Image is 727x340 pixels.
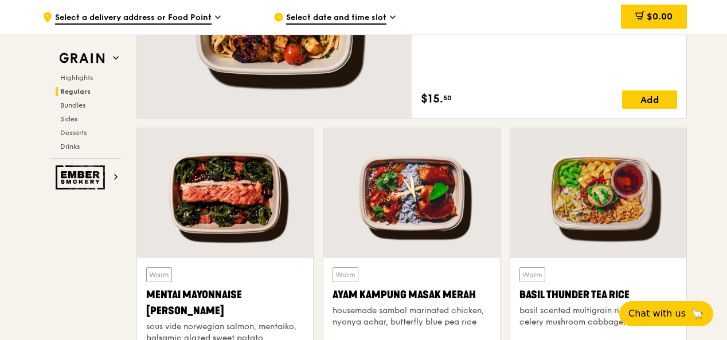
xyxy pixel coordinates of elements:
div: Warm [333,267,358,282]
div: Basil Thunder Tea Rice [519,287,677,303]
span: Drinks [60,143,80,151]
div: Warm [519,267,545,282]
div: Ayam Kampung Masak Merah [333,287,490,303]
span: $0.00 [647,11,673,22]
span: 50 [443,93,452,102]
span: Highlights [60,74,93,82]
div: Add [622,90,677,109]
span: Select date and time slot [286,12,386,25]
div: Mentai Mayonnaise [PERSON_NAME] [146,287,304,319]
span: 🦙 [690,307,704,321]
span: Regulars [60,88,91,96]
img: Ember Smokery web logo [56,165,108,189]
span: Desserts [60,129,87,137]
span: Sides [60,115,77,123]
div: basil scented multigrain rice, braised celery mushroom cabbage, hanjuku egg [519,305,677,328]
button: Chat with us🦙 [619,301,713,326]
div: Warm [146,267,172,282]
span: Select a delivery address or Food Point [55,12,212,25]
div: housemade sambal marinated chicken, nyonya achar, butterfly blue pea rice [333,305,490,328]
img: Grain web logo [56,48,108,69]
span: Chat with us [628,307,686,321]
span: Bundles [60,101,85,109]
span: $15. [421,90,443,108]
